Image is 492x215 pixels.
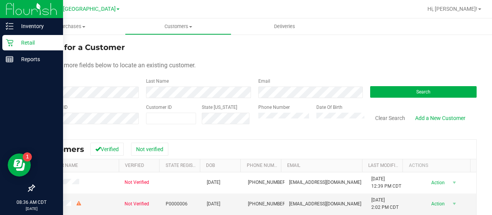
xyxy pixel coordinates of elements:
label: State [US_STATE] [202,104,237,111]
p: 08:36 AM CDT [3,199,60,206]
span: Action [425,198,450,209]
a: Verified [125,163,144,168]
button: Search [370,86,477,98]
div: Warning - Level 2 [75,200,82,207]
span: Customers [125,23,231,30]
p: Reports [13,55,60,64]
span: Action [425,177,450,188]
a: Phone Number [247,163,282,168]
a: Purchases [18,18,125,35]
span: [DATE] [207,179,220,186]
label: Phone Number [258,104,290,111]
span: Search for a Customer [34,43,125,52]
a: DOB [206,163,215,168]
span: Not Verified [125,179,149,186]
p: Retail [13,38,60,47]
button: Clear Search [370,112,410,125]
label: Last Name [146,78,169,85]
span: [DATE] 12:39 PM CDT [371,175,401,190]
a: Customers [125,18,231,35]
label: Customer ID [146,104,172,111]
p: [DATE] [3,206,60,212]
span: [EMAIL_ADDRESS][DOMAIN_NAME] [289,179,361,186]
span: [DATE] 2:02 PM CDT [371,197,399,211]
iframe: Resource center unread badge [23,152,32,162]
span: Hi, [PERSON_NAME]! [427,6,477,12]
a: Email [287,163,300,168]
span: P0000006 [166,200,188,208]
span: [DATE] [207,200,220,208]
inline-svg: Inventory [6,22,13,30]
span: Search [416,89,430,95]
span: Purchases [18,23,125,30]
a: Add a New Customer [410,112,470,125]
button: Not verified [131,143,168,156]
span: Use one or more fields below to locate an existing customer. [34,62,196,69]
span: TX Austin [GEOGRAPHIC_DATA] [37,6,116,12]
span: select [450,177,459,188]
a: State Registry Id [166,163,206,168]
inline-svg: Reports [6,55,13,63]
span: [PHONE_NUMBER] [248,200,286,208]
span: [PHONE_NUMBER] [248,179,286,186]
inline-svg: Retail [6,39,13,47]
p: Inventory [13,22,60,31]
label: Email [258,78,270,85]
span: [EMAIL_ADDRESS][DOMAIN_NAME] [289,200,361,208]
span: Deliveries [264,23,306,30]
label: Date Of Birth [316,104,342,111]
iframe: Resource center [8,153,31,177]
span: Not Verified [125,200,149,208]
span: select [450,198,459,209]
button: Verified [90,143,124,156]
div: Actions [409,163,467,168]
a: Deliveries [231,18,338,35]
a: Last Modified [368,163,401,168]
